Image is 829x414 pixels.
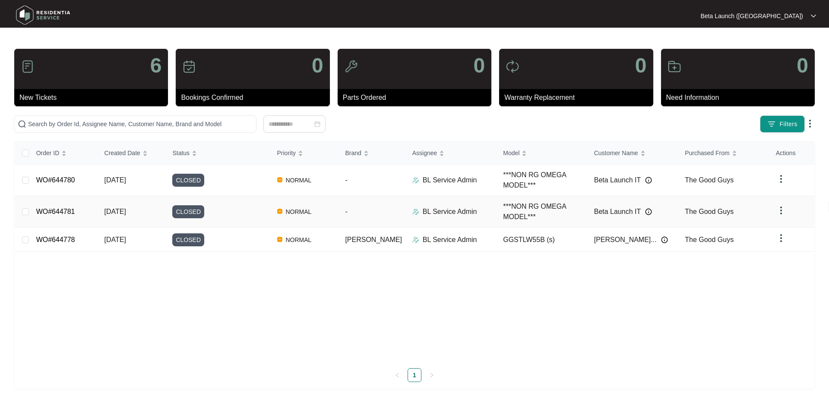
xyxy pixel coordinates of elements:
[776,233,786,243] img: dropdown arrow
[312,55,323,76] p: 0
[405,142,497,165] th: Assignee
[21,60,35,73] img: icon
[408,369,421,382] a: 1
[767,120,776,128] img: filter icon
[594,175,641,185] span: Beta Launch IT
[36,148,60,158] span: Order ID
[496,142,587,165] th: Model
[277,177,282,182] img: Vercel Logo
[181,92,329,103] p: Bookings Confirmed
[345,208,347,215] span: -
[666,92,815,103] p: Need Information
[98,142,166,165] th: Created Date
[345,176,347,184] span: -
[344,60,358,73] img: icon
[496,228,587,252] td: GGSTLW55B (s)
[412,236,419,243] img: Assigner Icon
[594,148,638,158] span: Customer Name
[587,142,678,165] th: Customer Name
[390,368,404,382] li: Previous Page
[700,12,803,20] p: Beta Launch ([GEOGRAPHIC_DATA])
[769,142,814,165] th: Actions
[412,177,419,184] img: Assigner Icon
[423,207,477,217] p: BL Service Admin
[282,207,315,217] span: NORMAL
[685,208,734,215] span: The Good Guys
[338,142,405,165] th: Brand
[506,60,519,73] img: icon
[408,368,421,382] li: 1
[779,120,797,129] span: Filters
[36,236,75,243] a: WO#644778
[594,207,641,217] span: Beta Launch IT
[104,176,126,184] span: [DATE]
[172,148,190,158] span: Status
[668,60,681,73] img: icon
[423,175,477,185] p: BL Service Admin
[797,55,808,76] p: 0
[150,55,162,76] p: 6
[645,208,652,215] img: Info icon
[805,118,815,129] img: dropdown arrow
[473,55,485,76] p: 0
[776,205,786,216] img: dropdown arrow
[811,14,816,18] img: dropdown arrow
[104,148,140,158] span: Created Date
[282,235,315,245] span: NORMAL
[270,142,339,165] th: Priority
[345,236,402,243] span: [PERSON_NAME]
[28,119,253,129] input: Search by Order Id, Assignee Name, Customer Name, Brand and Model
[172,174,204,187] span: CLOSED
[661,236,668,243] img: Info icon
[282,175,315,185] span: NORMAL
[425,368,439,382] button: right
[429,373,434,378] span: right
[277,237,282,242] img: Vercel Logo
[104,208,126,215] span: [DATE]
[13,2,73,28] img: residentia service logo
[594,235,657,245] span: [PERSON_NAME]...
[425,368,439,382] li: Next Page
[395,373,400,378] span: left
[18,120,26,128] img: search-icon
[635,55,647,76] p: 0
[343,92,491,103] p: Parts Ordered
[685,236,734,243] span: The Good Guys
[277,209,282,214] img: Vercel Logo
[19,92,168,103] p: New Tickets
[277,148,296,158] span: Priority
[390,368,404,382] button: left
[36,208,75,215] a: WO#644781
[645,177,652,184] img: Info icon
[685,148,729,158] span: Purchased From
[29,142,98,165] th: Order ID
[678,142,769,165] th: Purchased From
[345,148,361,158] span: Brand
[104,236,126,243] span: [DATE]
[182,60,196,73] img: icon
[172,233,204,246] span: CLOSED
[503,148,519,158] span: Model
[172,205,204,218] span: CLOSED
[165,142,270,165] th: Status
[412,148,437,158] span: Assignee
[776,174,786,184] img: dropdown arrow
[685,176,734,184] span: The Good Guys
[412,208,419,215] img: Assigner Icon
[423,235,477,245] p: BL Service Admin
[760,115,805,133] button: filter iconFilters
[504,92,653,103] p: Warranty Replacement
[36,176,75,184] a: WO#644780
